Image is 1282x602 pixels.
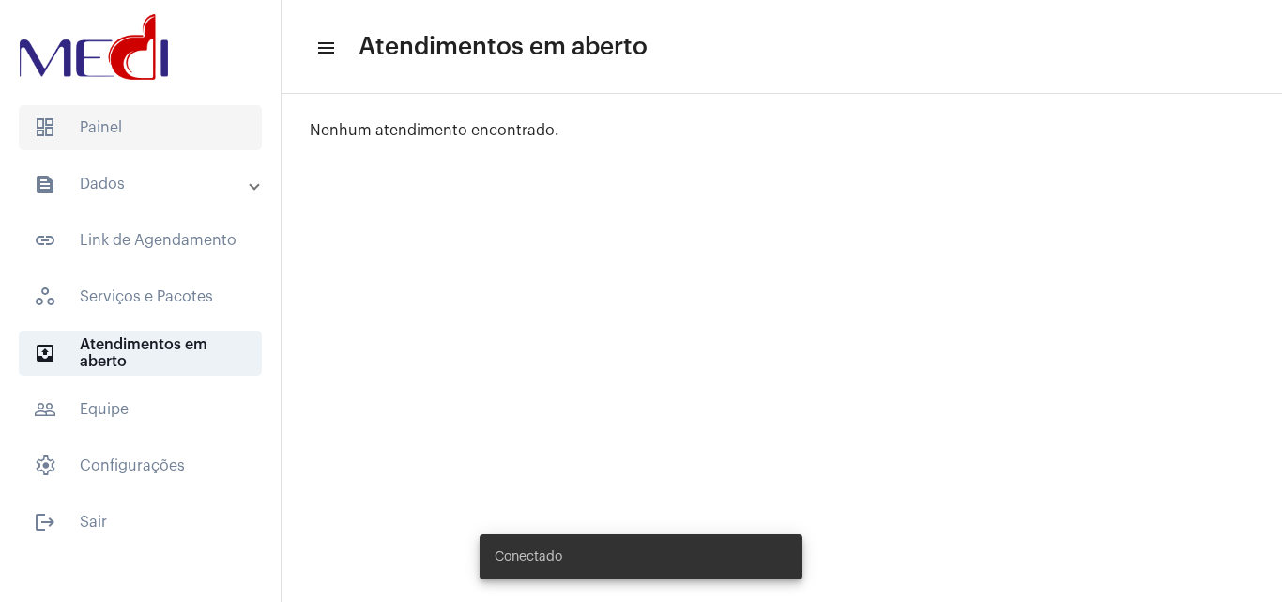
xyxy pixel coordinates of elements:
[19,105,262,150] span: Painel
[495,548,562,566] span: Conectado
[34,342,56,364] mat-icon: sidenav icon
[310,123,559,138] span: Nenhum atendimento encontrado.
[19,443,262,488] span: Configurações
[34,398,56,421] mat-icon: sidenav icon
[19,331,262,376] span: Atendimentos em aberto
[359,32,648,62] span: Atendimentos em aberto
[34,116,56,139] span: sidenav icon
[34,173,251,195] mat-panel-title: Dados
[11,162,281,207] mat-expansion-panel-header: sidenav iconDados
[315,37,334,59] mat-icon: sidenav icon
[34,455,56,477] span: sidenav icon
[19,387,262,432] span: Equipe
[19,274,262,319] span: Serviços e Pacotes
[19,500,262,545] span: Sair
[34,229,56,252] mat-icon: sidenav icon
[34,511,56,533] mat-icon: sidenav icon
[34,173,56,195] mat-icon: sidenav icon
[34,286,56,308] span: sidenav icon
[19,218,262,263] span: Link de Agendamento
[15,9,173,85] img: d3a1b5fa-500b-b90f-5a1c-719c20e9830b.png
